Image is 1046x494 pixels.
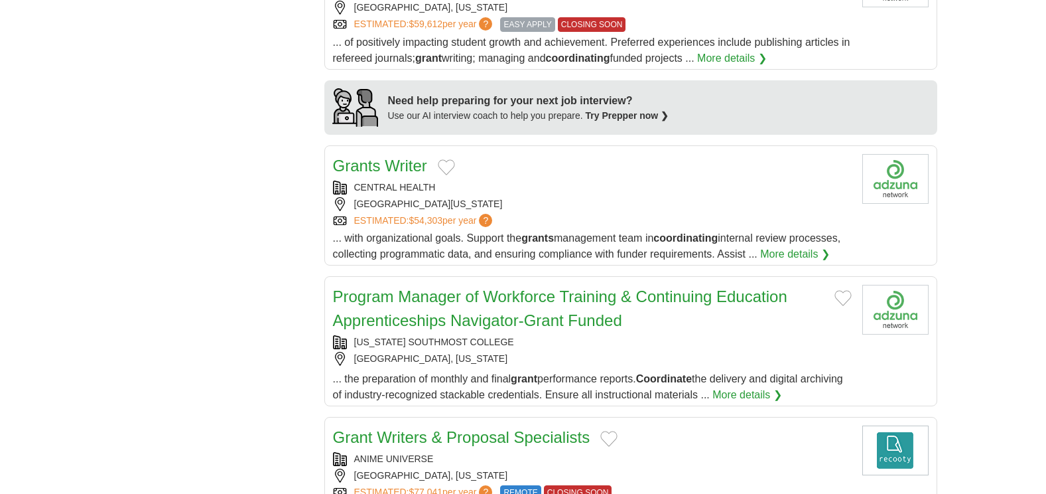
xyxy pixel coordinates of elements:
a: CENTRAL HEALTH [354,182,436,193]
span: ... of positively impacting student growth and achievement. Preferred experiences include publish... [333,37,850,64]
a: ESTIMATED:$54,303per year? [354,214,495,228]
div: Need help preparing for your next job interview? [388,93,669,109]
a: Program Manager of Workforce Training & Continuing Education Apprenticeships Navigator-Grant Funded [333,288,787,329]
div: [GEOGRAPHIC_DATA], [US_STATE] [333,1,852,15]
strong: coordinating [546,52,610,64]
span: $54,303 [409,215,442,226]
div: Use our AI interview coach to help you prepare. [388,109,669,123]
button: Add to favorite jobs [438,159,455,175]
a: More details ❯ [697,50,767,66]
strong: Coordinate [636,373,692,384]
div: [GEOGRAPHIC_DATA], [US_STATE] [333,469,852,483]
a: More details ❯ [712,387,782,403]
div: ANIME UNIVERSE [333,452,852,466]
img: Company logo [862,285,929,335]
span: CLOSING SOON [558,17,626,32]
strong: coordinating [653,232,718,244]
span: ... the preparation of monthly and final performance reports. the delivery and digital archiving ... [333,373,843,400]
span: EASY APPLY [500,17,555,32]
span: ... with organizational goals. Support the management team in internal review processes, collecti... [333,232,841,260]
a: More details ❯ [760,246,830,262]
span: ? [479,17,492,31]
span: $59,612 [409,19,442,29]
a: ESTIMATED:$59,612per year? [354,17,495,32]
button: Add to favorite jobs [600,431,618,447]
span: ? [479,214,492,227]
a: Try Prepper now ❯ [586,110,669,121]
div: [GEOGRAPHIC_DATA], [US_STATE] [333,352,852,366]
strong: grant [415,52,442,64]
a: Grant Writers & Proposal Specialists [333,428,590,446]
button: Add to favorite jobs [834,290,852,306]
div: [US_STATE] SOUTHMOST COLLEGE [333,335,852,349]
strong: grant [511,373,537,384]
div: [GEOGRAPHIC_DATA][US_STATE] [333,197,852,211]
a: Grants Writer [333,157,427,175]
img: Central Health logo [862,154,929,204]
strong: grants [521,232,554,244]
img: Company logo [862,426,929,475]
